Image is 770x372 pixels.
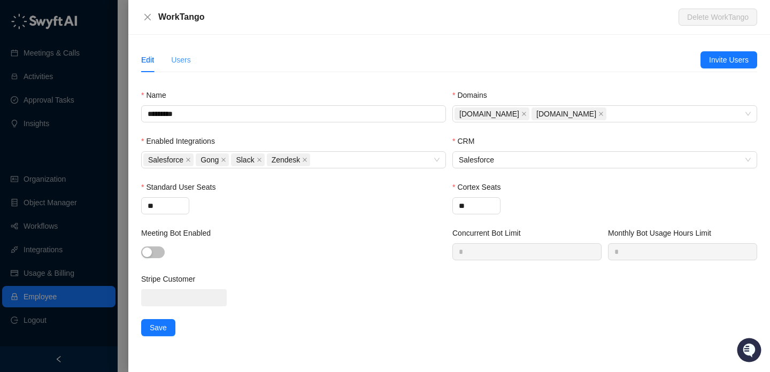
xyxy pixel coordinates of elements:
div: WorkTango [158,11,679,24]
div: We're available if you need us! [36,107,135,116]
label: Stripe Customer [141,273,203,285]
div: Edit [141,54,154,66]
button: Close [141,11,154,24]
span: Zendesk [272,154,301,166]
input: Concurrent Bot Limit [453,244,601,260]
span: close [186,157,191,162]
span: Slack [236,154,254,166]
h2: How can we help? [11,60,195,77]
a: 📶Status [44,145,87,165]
span: Status [59,150,82,160]
a: 📚Docs [6,145,44,165]
span: kazoohr.com [455,107,529,120]
button: Save [141,319,175,336]
input: Name [141,105,446,122]
span: [DOMAIN_NAME] [459,108,519,120]
label: Domains [452,89,495,101]
span: close [221,157,226,162]
div: Start new chat [36,97,175,107]
span: close [143,13,152,21]
p: Welcome 👋 [11,43,195,60]
span: Docs [21,150,40,160]
span: close [257,157,262,162]
input: Enabled Integrations [312,156,314,164]
span: close [598,111,604,117]
label: CRM [452,135,482,147]
button: Start new chat [182,100,195,113]
div: 📶 [48,151,57,159]
input: Domains [609,110,611,118]
img: 5124521997842_fc6d7dfcefe973c2e489_88.png [11,97,30,116]
span: Gong [196,153,229,166]
label: Standard User Seats [141,181,223,193]
button: Meeting Bot Enabled [141,246,165,258]
span: Zendesk [267,153,311,166]
label: Enabled Integrations [141,135,222,147]
span: Slack [231,153,264,166]
span: close [521,111,527,117]
label: Monthly Bot Usage Hours Limit [608,227,719,239]
span: Salesforce [148,154,183,166]
span: close [302,157,307,162]
span: Save [150,322,167,334]
div: Users [171,54,191,66]
iframe: Open customer support [736,337,765,366]
span: Invite Users [709,54,749,66]
input: Standard User Seats [142,198,189,214]
label: Name [141,89,174,101]
button: Delete WorkTango [679,9,757,26]
label: Cortex Seats [452,181,508,193]
span: Salesforce [459,152,751,168]
span: worktango.com [532,107,606,120]
input: Monthly Bot Usage Hours Limit [609,244,757,260]
div: 📚 [11,151,19,159]
img: Swyft AI [11,11,32,32]
span: Gong [201,154,219,166]
span: Salesforce [143,153,194,166]
label: Meeting Bot Enabled [141,227,218,239]
span: [DOMAIN_NAME] [536,108,596,120]
a: Powered byPylon [75,175,129,184]
input: Cortex Seats [453,198,500,214]
label: Concurrent Bot Limit [452,227,528,239]
button: Invite Users [700,51,757,68]
span: Pylon [106,176,129,184]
